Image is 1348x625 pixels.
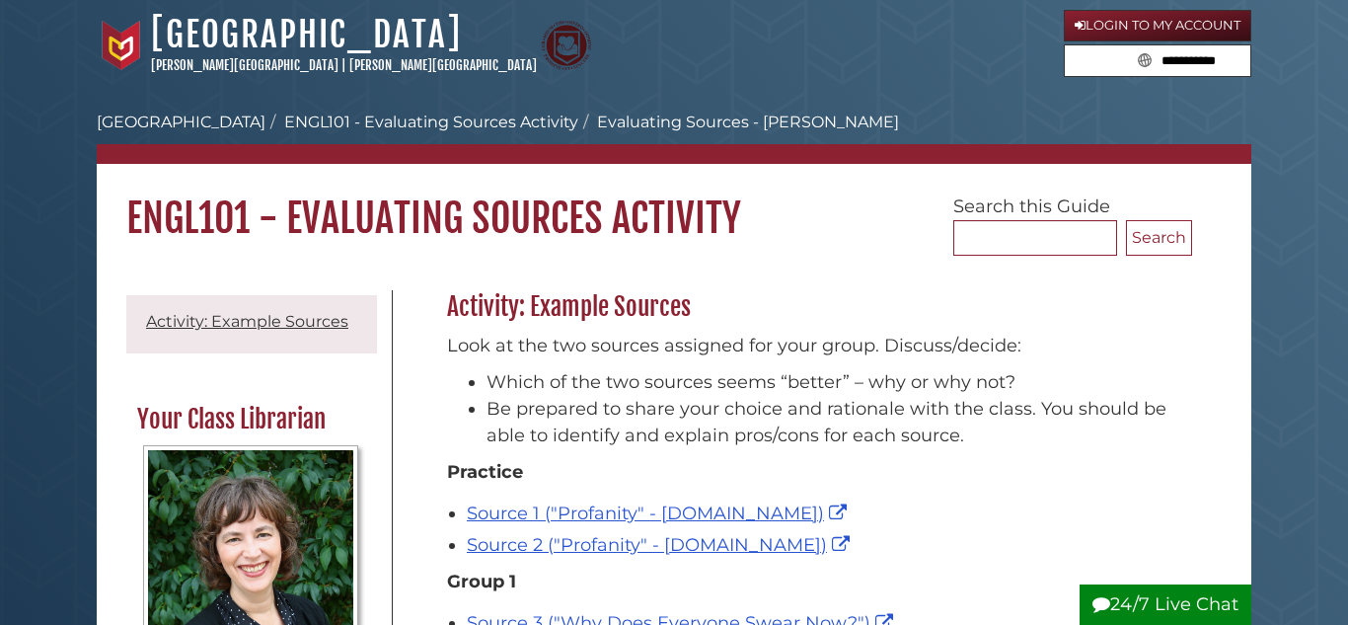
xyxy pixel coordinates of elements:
h2: Your Class Librarian [127,404,374,435]
strong: Group 1 [447,571,516,592]
img: Calvin Theological Seminary [542,21,591,70]
form: Search library guides, policies, and FAQs. [1064,44,1251,78]
a: Login to My Account [1064,10,1251,41]
a: [GEOGRAPHIC_DATA] [97,113,265,131]
nav: breadcrumb [97,111,1251,164]
strong: Practice [447,461,523,483]
li: Be prepared to share your choice and rationale with the class. You should be able to identify and... [487,396,1182,449]
h2: Activity: Example Sources [437,291,1192,323]
a: Activity: Example Sources [146,312,348,331]
button: Search [1132,45,1158,72]
a: [PERSON_NAME][GEOGRAPHIC_DATA] [349,57,537,73]
button: Search [1126,220,1192,256]
button: 24/7 Live Chat [1080,585,1251,625]
a: Source 2 ("Profanity" - [DOMAIN_NAME]) [467,534,855,556]
a: Source 1 ("Profanity" - [DOMAIN_NAME]) [467,503,852,524]
a: ENGL101 - Evaluating Sources Activity [284,113,578,131]
span: | [341,57,346,73]
li: Evaluating Sources - [PERSON_NAME] [578,111,899,134]
p: Look at the two sources assigned for your group. Discuss/decide: [447,333,1182,359]
h1: ENGL101 - Evaluating Sources Activity [97,164,1251,243]
a: [GEOGRAPHIC_DATA] [151,13,462,56]
a: [PERSON_NAME][GEOGRAPHIC_DATA] [151,57,338,73]
img: Calvin University [97,21,146,70]
li: Which of the two sources seems “better” – why or why not? [487,369,1182,396]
